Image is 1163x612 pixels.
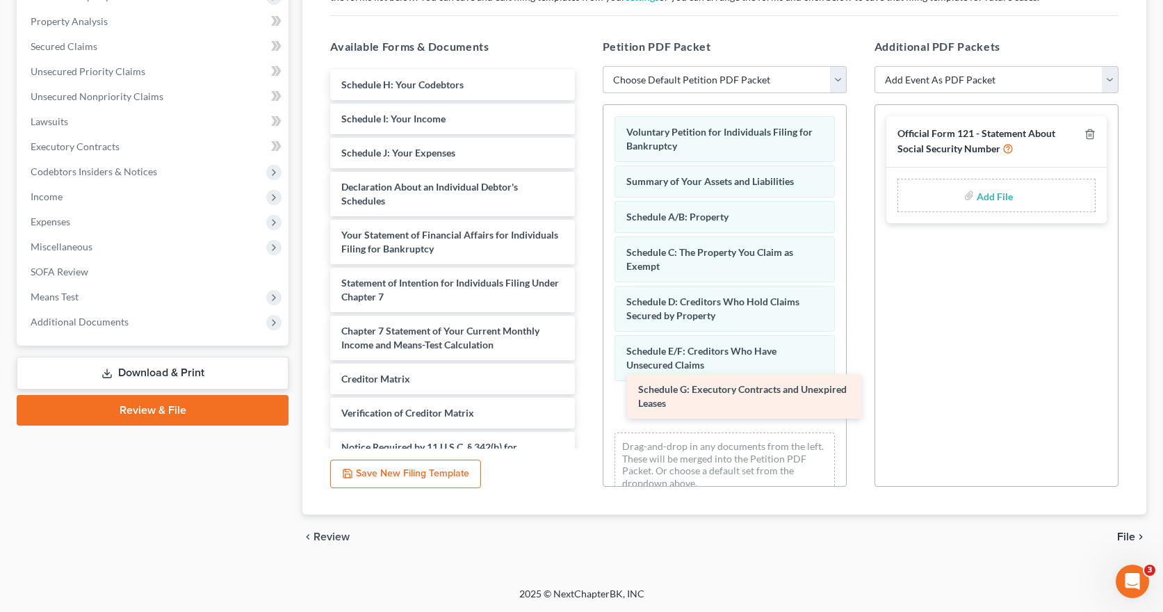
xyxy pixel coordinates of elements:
span: Schedule G: Executory Contracts and Unexpired Leases [638,383,847,409]
span: Income [31,191,63,202]
span: Codebtors Insiders & Notices [31,166,157,177]
span: Statement of Intention for Individuals Filing Under Chapter 7 [341,277,559,303]
div: 2025 © NextChapterBK, INC [186,587,978,612]
span: Additional Documents [31,316,129,328]
span: Declaration About an Individual Debtor's Schedules [341,181,518,207]
span: Property Analysis [31,15,108,27]
i: chevron_right [1135,531,1146,542]
span: Schedule D: Creditors Who Hold Claims Secured by Property [626,296,799,321]
span: Secured Claims [31,40,97,52]
button: Save New Filing Template [330,460,481,489]
a: Download & Print [17,357,288,389]
div: Drag-and-drop in any documents from the left. These will be merged into the Petition PDF Packet. ... [615,433,835,497]
span: Unsecured Priority Claims [31,65,145,77]
span: Review [314,531,350,542]
a: Lawsuits [19,109,288,134]
span: Chapter 7 Statement of Your Current Monthly Income and Means-Test Calculation [341,325,539,351]
i: chevron_left [302,531,314,542]
span: Schedule H: Your Codebtors [341,79,464,90]
span: Creditor Matrix [341,373,410,385]
span: Summary of Your Assets and Liabilities [626,175,794,187]
span: Verification of Creditor Matrix [341,407,474,419]
span: Lawsuits [31,115,68,127]
button: chevron_left Review [302,531,364,542]
iframe: Intercom live chat [1116,565,1149,598]
a: Review & File [17,395,288,426]
span: Schedule C: The Property You Claim as Exempt [626,246,793,272]
span: Schedule I: Your Income [341,113,446,124]
a: Unsecured Priority Claims [19,59,288,84]
span: Schedule E/F: Creditors Who Have Unsecured Claims [626,345,776,371]
span: Miscellaneous [31,241,92,252]
span: Petition PDF Packet [603,40,711,53]
span: Official Form 121 - Statement About Social Security Number [897,127,1055,154]
span: Schedule A/B: Property [626,211,729,223]
span: Expenses [31,216,70,227]
span: File [1117,531,1135,542]
span: Means Test [31,291,79,303]
span: SOFA Review [31,266,88,277]
span: Executory Contracts [31,140,120,152]
span: Notice Required by 11 U.S.C. § 342(b) for Individuals Filing for Bankruptcy [341,441,517,467]
h5: Additional PDF Packets [875,38,1119,55]
a: SOFA Review [19,259,288,284]
span: Unsecured Nonpriority Claims [31,90,163,102]
span: Schedule J: Your Expenses [341,147,455,159]
a: Executory Contracts [19,134,288,159]
a: Secured Claims [19,34,288,59]
a: Unsecured Nonpriority Claims [19,84,288,109]
h5: Available Forms & Documents [330,38,574,55]
span: Your Statement of Financial Affairs for Individuals Filing for Bankruptcy [341,229,558,255]
span: 3 [1144,565,1155,576]
span: Voluntary Petition for Individuals Filing for Bankruptcy [626,126,813,152]
a: Property Analysis [19,9,288,34]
